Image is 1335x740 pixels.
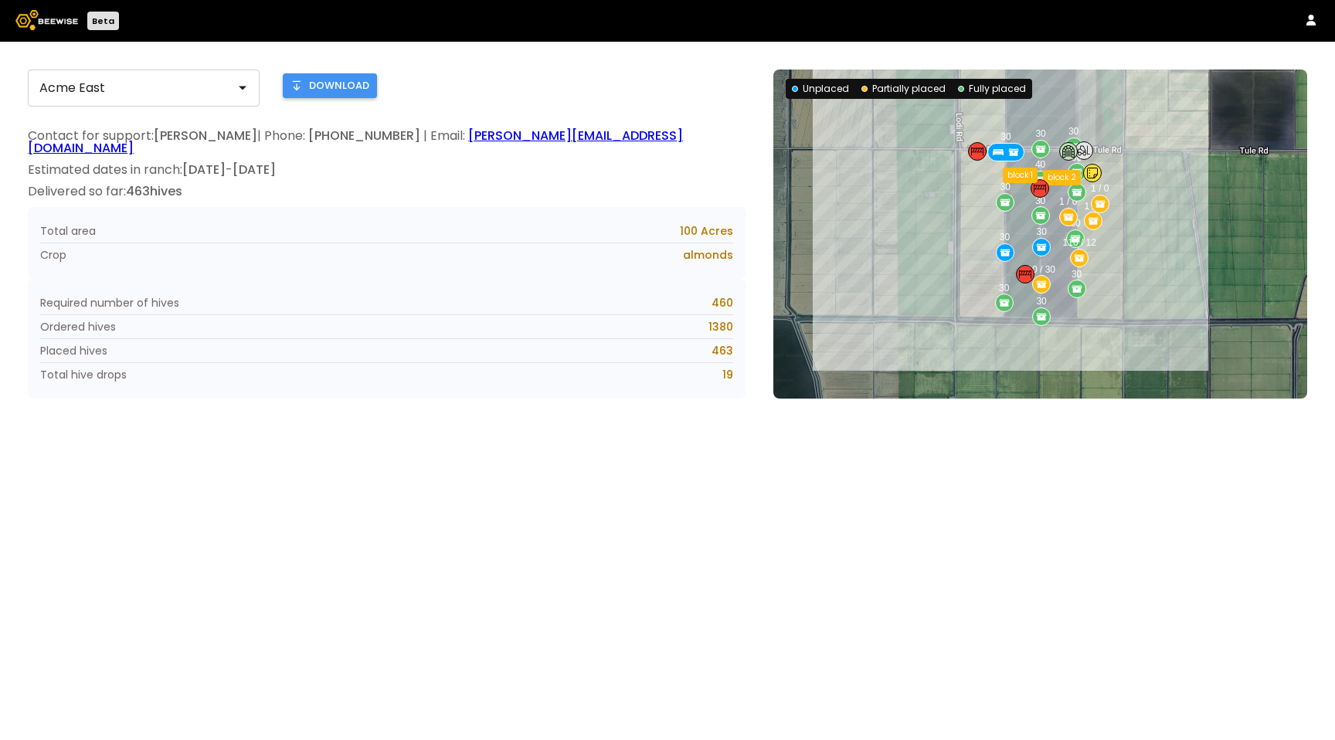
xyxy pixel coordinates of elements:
div: 30 [1035,128,1045,139]
div: 30 [1000,131,1011,142]
span: 1380 [708,321,733,332]
div: Beewise Pollination Management [162,15,341,26]
span: [PERSON_NAME] [154,127,257,144]
img: Beewise logo [15,10,78,30]
span: almonds [683,249,733,260]
div: 30 [1071,171,1081,182]
span: 463 [712,345,733,356]
span: 460 [712,297,733,308]
span: [DATE] [233,161,276,178]
span: Crop [40,249,66,260]
div: 30 [1000,182,1010,192]
div: Acme East [39,79,236,97]
div: 1 / 0 [1084,201,1102,212]
span: Total area [40,226,96,236]
div: 30 [1034,195,1045,206]
div: block 2 [1042,170,1080,185]
div: Estimated dates in ranch: - [28,164,746,176]
span: download [309,78,369,93]
div: 30 [1036,226,1046,237]
span: 100 Acres [680,226,733,236]
div: Contact for support: | Phone: | Email: [28,130,746,154]
span: Ordered hives [40,321,116,332]
span: [DATE] [182,161,226,178]
div: 1 / 0 [1090,183,1108,194]
div: 30 [999,232,1009,243]
a: [PERSON_NAME][EMAIL_ADDRESS][DOMAIN_NAME] [28,127,683,157]
div: 30 [999,283,1009,294]
div: Fully placed [958,82,1026,96]
div: 40 [1034,159,1045,170]
button: download [283,73,377,98]
div: Partially placed [861,82,946,96]
div: 110 / 12 [1062,237,1096,248]
span: 463 hives [126,182,182,200]
div: 30 [1036,296,1046,307]
div: Unplaced [792,82,849,96]
div: Delivered so far: [28,185,746,198]
div: 1 / 0 [1058,196,1076,207]
span: Required number of hives [40,297,179,308]
span: [PHONE_NUMBER] [308,127,420,144]
span: 19 [722,369,733,380]
div: 30 [1071,269,1081,280]
div: block 1 [1002,168,1037,183]
span: Total hive drops [40,369,127,380]
div: 10 / 30 [1027,264,1055,275]
div: 30 [1070,218,1080,229]
div: 30 [1068,126,1078,137]
div: Beta [87,12,119,30]
span: Placed hives [40,345,107,356]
